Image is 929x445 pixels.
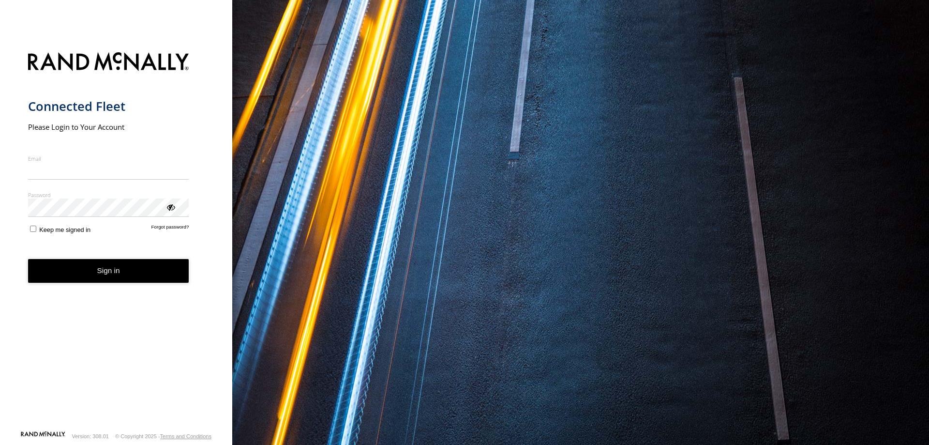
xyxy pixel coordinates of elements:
[28,98,189,114] h1: Connected Fleet
[28,155,189,162] label: Email
[165,202,175,212] div: ViewPassword
[72,433,109,439] div: Version: 308.01
[30,226,36,232] input: Keep me signed in
[28,50,189,75] img: Rand McNally
[28,191,189,199] label: Password
[28,259,189,283] button: Sign in
[28,46,205,430] form: main
[28,122,189,132] h2: Please Login to Your Account
[39,226,90,233] span: Keep me signed in
[151,224,189,233] a: Forgot password?
[21,431,65,441] a: Visit our Website
[160,433,211,439] a: Terms and Conditions
[115,433,211,439] div: © Copyright 2025 -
